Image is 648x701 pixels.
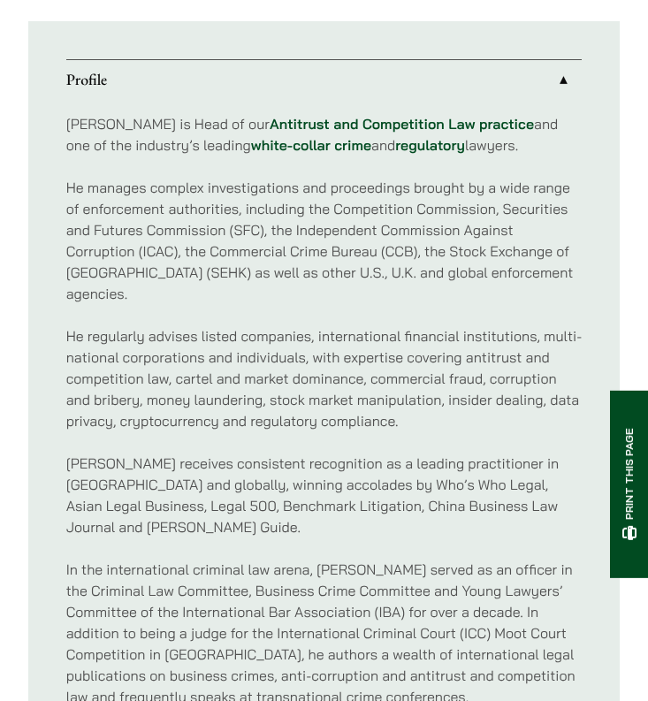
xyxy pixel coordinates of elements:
[66,113,583,156] p: [PERSON_NAME] is Head of our and one of the industry’s leading and lawyers.
[66,177,583,304] p: He manages complex investigations and proceedings brought by a wide range of enforcement authorit...
[270,115,534,133] a: Antitrust and Competition Law practice
[395,136,465,154] a: regulatory
[66,60,583,101] a: Profile
[66,453,583,537] p: [PERSON_NAME] receives consistent recognition as a leading practitioner in [GEOGRAPHIC_DATA] and ...
[251,136,371,154] a: white-collar crime
[66,325,583,431] p: He regularly advises listed companies, international financial institutions, multi-national corpo...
